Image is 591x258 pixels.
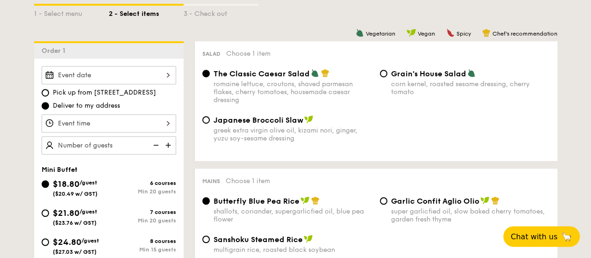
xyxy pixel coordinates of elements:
span: Deliver to my address [53,101,120,111]
span: Pick up from [STREET_ADDRESS] [53,88,156,97]
div: super garlicfied oil, slow baked cherry tomatoes, garden fresh thyme [391,207,550,223]
span: Sanshoku Steamed Rice [214,235,303,244]
div: 2 - Select items [109,6,184,19]
span: Choose 1 item [226,50,271,58]
span: Salad [202,51,221,57]
span: The Classic Caesar Salad [214,69,310,78]
div: 1 - Select menu [34,6,109,19]
input: Sanshoku Steamed Ricemultigrain rice, roasted black soybean [202,236,210,243]
span: $18.80 [53,179,79,189]
span: Choose 1 item [226,177,270,185]
span: Mini Buffet [42,166,78,174]
span: $24.80 [53,237,81,247]
span: Mains [202,178,220,184]
div: Min 20 guests [109,188,176,195]
input: $18.80/guest($20.49 w/ GST)6 coursesMin 20 guests [42,180,49,188]
input: $21.80/guest($23.76 w/ GST)7 coursesMin 20 guests [42,209,49,217]
div: Min 20 guests [109,217,176,224]
span: $21.80 [53,208,79,218]
span: 🦙 [561,231,572,242]
img: icon-chef-hat.a58ddaea.svg [491,196,499,205]
span: Order 1 [42,47,69,55]
span: Vegetarian [366,30,395,37]
input: Event time [42,114,176,133]
span: Spicy [456,30,471,37]
img: icon-spicy.37a8142b.svg [446,29,455,37]
span: Garlic Confit Aglio Olio [391,197,479,206]
span: Butterfly Blue Pea Rice [214,197,299,206]
img: icon-vegetarian.fe4039eb.svg [356,29,364,37]
img: icon-vegetarian.fe4039eb.svg [311,69,319,77]
span: /guest [79,179,97,186]
img: icon-vegetarian.fe4039eb.svg [467,69,476,77]
input: Grain's House Saladcorn kernel, roasted sesame dressing, cherry tomato [380,70,387,77]
div: 3 - Check out [184,6,258,19]
div: 7 courses [109,209,176,215]
img: icon-chef-hat.a58ddaea.svg [311,196,320,205]
input: The Classic Caesar Saladromaine lettuce, croutons, shaved parmesan flakes, cherry tomatoes, house... [202,70,210,77]
div: greek extra virgin olive oil, kizami nori, ginger, yuzu soy-sesame dressing [214,126,372,142]
input: Number of guests [42,136,176,155]
div: 8 courses [109,238,176,244]
div: Min 15 guests [109,246,176,253]
div: shallots, coriander, supergarlicfied oil, blue pea flower [214,207,372,223]
span: Grain's House Salad [391,69,466,78]
span: /guest [79,208,97,215]
span: Chef's recommendation [492,30,557,37]
div: corn kernel, roasted sesame dressing, cherry tomato [391,80,550,96]
input: $24.80/guest($27.03 w/ GST)8 coursesMin 15 guests [42,238,49,246]
input: Deliver to my address [42,102,49,110]
button: Chat with us🦙 [503,226,580,247]
img: icon-chef-hat.a58ddaea.svg [482,29,491,37]
div: multigrain rice, roasted black soybean [214,246,372,254]
input: Event date [42,66,176,84]
img: icon-reduce.1d2dbef1.svg [148,136,162,154]
span: Japanese Broccoli Slaw [214,116,303,125]
img: icon-chef-hat.a58ddaea.svg [321,69,329,77]
div: 6 courses [109,180,176,186]
img: icon-vegan.f8ff3823.svg [304,235,313,243]
input: Pick up from [STREET_ADDRESS] [42,89,49,96]
input: Butterfly Blue Pea Riceshallots, coriander, supergarlicfied oil, blue pea flower [202,197,210,205]
span: Vegan [418,30,435,37]
span: ($20.49 w/ GST) [53,191,98,197]
img: icon-vegan.f8ff3823.svg [300,196,310,205]
div: romaine lettuce, croutons, shaved parmesan flakes, cherry tomatoes, housemade caesar dressing [214,80,372,104]
span: ($23.76 w/ GST) [53,220,97,226]
span: Chat with us [511,232,557,241]
input: Garlic Confit Aglio Oliosuper garlicfied oil, slow baked cherry tomatoes, garden fresh thyme [380,197,387,205]
input: Japanese Broccoli Slawgreek extra virgin olive oil, kizami nori, ginger, yuzu soy-sesame dressing [202,116,210,124]
img: icon-vegan.f8ff3823.svg [480,196,490,205]
img: icon-add.58712e84.svg [162,136,176,154]
span: ($27.03 w/ GST) [53,249,97,255]
span: /guest [81,237,99,244]
img: icon-vegan.f8ff3823.svg [406,29,416,37]
img: icon-vegan.f8ff3823.svg [304,115,313,124]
